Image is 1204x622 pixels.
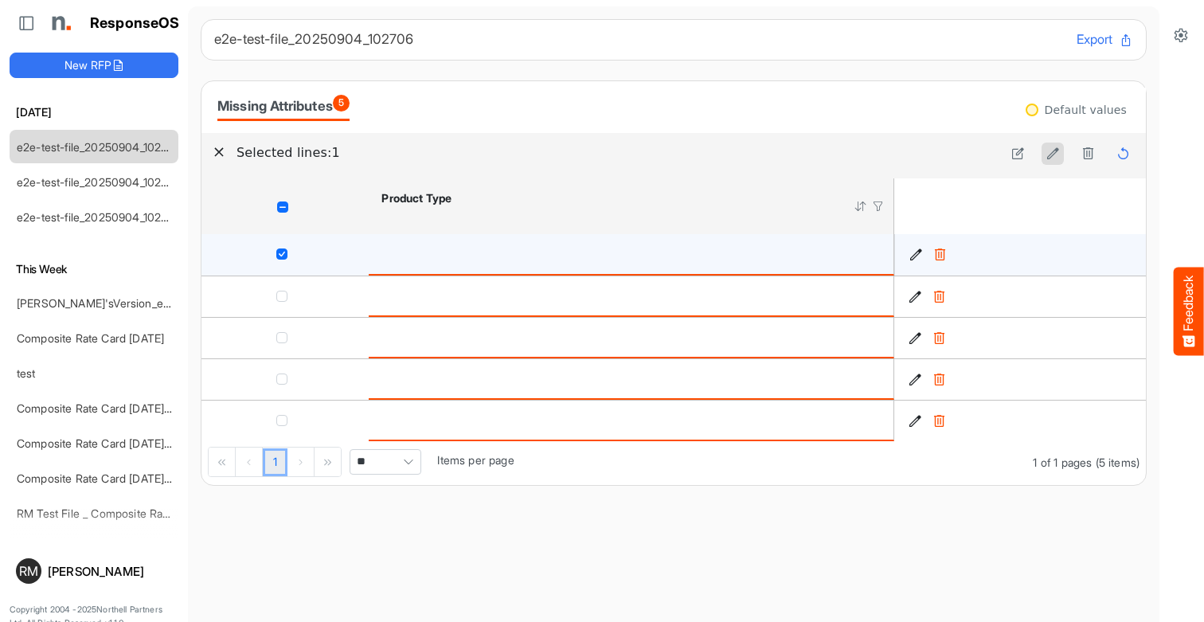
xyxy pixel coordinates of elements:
[201,441,1146,485] div: Pager Container
[369,358,894,400] td: is template cell Column Header product-type
[236,143,995,163] h6: Selected lines: 1
[369,400,894,441] td: is template cell Column Header product-type
[44,7,76,39] img: Northell
[214,33,1064,46] h6: e2e-test-file_20250904_102706
[10,260,178,278] h6: This Week
[201,400,369,441] td: checkbox
[871,199,885,213] div: Filter Icon
[17,401,205,415] a: Composite Rate Card [DATE]_smaller
[369,276,894,317] td: is template cell Column Header product-type
[48,565,172,577] div: [PERSON_NAME]
[217,95,350,117] div: Missing Attributes
[907,371,923,387] button: Edit
[907,330,923,346] button: Edit
[209,448,236,476] div: Go to first page
[1174,267,1204,355] button: Feedback
[333,95,350,111] span: 5
[17,210,178,224] a: e2e-test-file_20250904_102615
[201,276,369,317] td: checkbox
[90,15,180,32] h1: ResponseOS
[201,358,369,400] td: checkbox
[17,331,164,345] a: Composite Rate Card [DATE]
[437,453,514,467] span: Items per page
[201,317,369,358] td: checkbox
[381,191,833,205] div: Product Type
[907,413,923,428] button: Edit
[369,234,894,276] td: is template cell Column Header product-type
[17,471,205,485] a: Composite Rate Card [DATE]_smaller
[201,178,369,234] th: Header checkbox
[907,288,923,304] button: Edit
[931,413,947,428] button: Delete
[17,436,205,450] a: Composite Rate Card [DATE]_smaller
[908,247,924,263] button: Edit
[17,296,315,310] a: [PERSON_NAME]'sVersion_e2e-test-file_20250604_111803
[894,358,1146,400] td: 4dfe8ae1-03f0-4cf2-b168-89ad9c656632 is template cell Column Header
[17,175,182,189] a: e2e-test-file_20250904_102645
[932,247,948,263] button: Delete
[263,448,287,477] a: Page 1 of 1 Pages
[1077,29,1133,50] button: Export
[894,400,1146,441] td: 4ac02ebd-56da-4c62-9319-e7ef2f53eb4a is template cell Column Header
[10,104,178,121] h6: [DATE]
[931,288,947,304] button: Delete
[1033,456,1092,469] span: 1 of 1 pages
[894,317,1146,358] td: a21a9ea5-c337-412f-b03b-b79fb64e03cd is template cell Column Header
[931,371,947,387] button: Delete
[1096,456,1139,469] span: (5 items)
[287,448,315,476] div: Go to next page
[350,449,421,475] span: Pagerdropdown
[201,234,369,276] td: checkbox
[894,276,1146,317] td: 1f65fd4d-ae97-45b1-b5c8-e405f3db63bd is template cell Column Header
[1045,104,1127,115] div: Default values
[315,448,341,476] div: Go to last page
[236,448,263,476] div: Go to previous page
[10,53,178,78] button: New RFP
[17,366,36,380] a: test
[19,565,38,577] span: RM
[894,234,1146,276] td: e20a2ab4-9f44-4859-a70e-dceef1098cdf is template cell Column Header
[931,330,947,346] button: Delete
[369,317,894,358] td: is template cell Column Header product-type
[17,140,181,154] a: e2e-test-file_20250904_102706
